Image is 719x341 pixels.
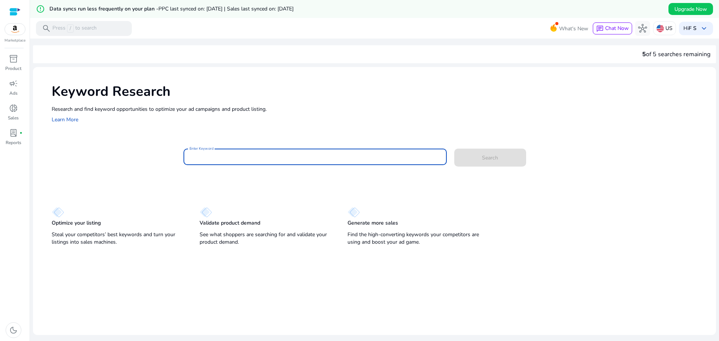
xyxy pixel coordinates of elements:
[642,50,646,58] span: 5
[348,219,398,227] p: Generate more sales
[689,25,697,32] b: F S
[596,25,604,33] span: chat
[665,22,673,35] p: US
[656,25,664,32] img: us.svg
[67,24,74,33] span: /
[4,38,25,43] p: Marketplace
[42,24,51,33] span: search
[9,79,18,88] span: campaign
[9,54,18,63] span: inventory_2
[638,24,647,33] span: hub
[52,105,709,113] p: Research and find keyword opportunities to optimize your ad campaigns and product listing.
[635,21,650,36] button: hub
[49,6,294,12] h5: Data syncs run less frequently on your plan -
[9,104,18,113] span: donut_small
[200,219,260,227] p: Validate product demand
[52,24,97,33] p: Press to search
[348,231,480,246] p: Find the high-converting keywords your competitors are using and boost your ad game.
[158,5,294,12] span: PPC last synced on: [DATE] | Sales last synced on: [DATE]
[36,4,45,13] mat-icon: error_outline
[9,90,18,97] p: Ads
[5,65,21,72] p: Product
[605,25,629,32] span: Chat Now
[189,146,213,151] mat-label: Enter Keyword
[6,139,21,146] p: Reports
[559,22,588,35] span: What's New
[8,115,19,121] p: Sales
[9,326,18,335] span: dark_mode
[19,131,22,134] span: fiber_manual_record
[200,231,333,246] p: See what shoppers are searching for and validate your product demand.
[5,24,25,35] img: amazon.svg
[52,207,64,217] img: diamond.svg
[9,128,18,137] span: lab_profile
[348,207,360,217] img: diamond.svg
[200,207,212,217] img: diamond.svg
[52,116,78,123] a: Learn More
[593,22,632,34] button: chatChat Now
[700,24,709,33] span: keyboard_arrow_down
[52,219,101,227] p: Optimize your listing
[683,26,697,31] p: Hi
[52,231,185,246] p: Steal your competitors’ best keywords and turn your listings into sales machines.
[642,50,710,59] div: of 5 searches remaining
[674,5,707,13] span: Upgrade Now
[668,3,713,15] button: Upgrade Now
[52,83,709,100] h1: Keyword Research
